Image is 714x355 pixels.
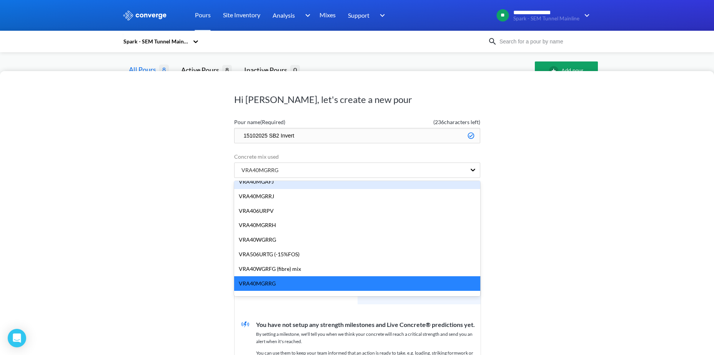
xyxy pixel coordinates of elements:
[300,11,312,20] img: downArrow.svg
[234,189,480,204] div: VRA40MGRRJ
[234,291,480,305] div: VRA40MG2FG
[348,10,369,20] span: Support
[234,174,480,189] div: VRA40MGAFJ
[234,93,480,106] h1: Hi [PERSON_NAME], let's create a new pour
[234,247,480,262] div: VRA506URTG (-15%FOS)
[497,37,590,46] input: Search for a pour by name
[234,232,480,247] div: VRA40WGRRG
[488,37,497,46] img: icon-search.svg
[256,331,481,345] p: By setting a milestone, we'll tell you when we think your concrete will reach a critical strength...
[234,276,480,291] div: VRA40MGRRG
[234,204,480,218] div: VRA406URPV
[579,11,592,20] img: downArrow.svg
[123,37,189,46] div: Spark - SEM Tunnel Mainline
[235,166,278,174] div: VRA40MGRRG
[8,329,26,347] div: Open Intercom Messenger
[256,321,475,328] span: You have not setup any strength milestones and Live Concrete® predictions yet.
[123,10,167,20] img: logo_ewhite.svg
[234,118,357,126] label: Pour name (Required)
[234,128,480,143] input: Type the pour name here
[234,218,480,232] div: VRA40MGRRH
[234,153,480,161] label: Concrete mix used
[273,10,295,20] span: Analysis
[357,118,480,126] span: ( 236 characters left)
[375,11,387,20] img: downArrow.svg
[513,16,579,22] span: Spark - SEM Tunnel Mainline
[234,262,480,276] div: VRA40WGRFG (fibre) mix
